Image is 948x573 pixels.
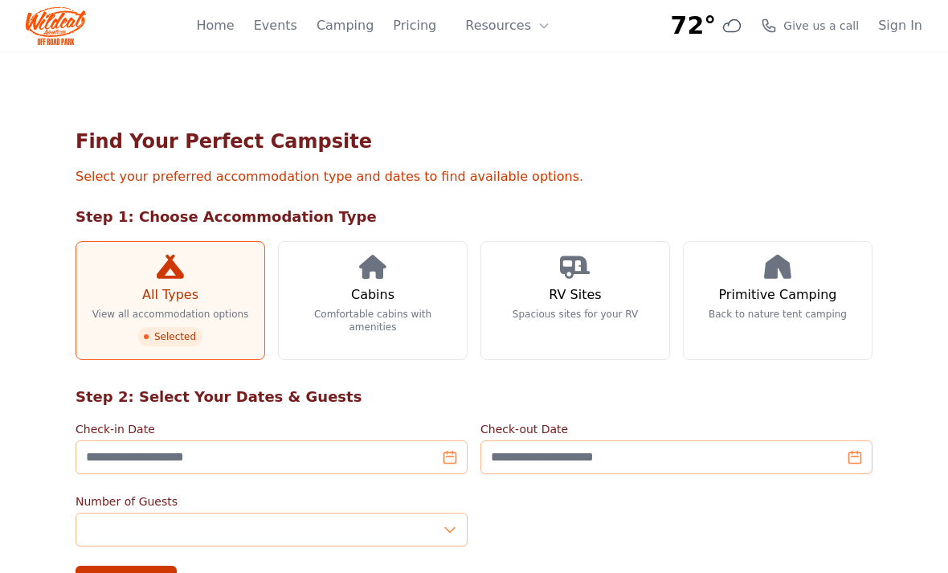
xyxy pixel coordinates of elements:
[709,308,847,321] p: Back to nature tent camping
[278,241,468,360] a: Cabins Comfortable cabins with amenities
[719,285,837,305] h3: Primitive Camping
[76,493,468,510] label: Number of Guests
[76,206,872,228] h2: Step 1: Choose Accommodation Type
[480,421,872,437] label: Check-out Date
[76,386,872,408] h2: Step 2: Select Your Dates & Guests
[317,16,374,35] a: Camping
[761,18,859,34] a: Give us a call
[292,308,454,334] p: Comfortable cabins with amenities
[549,285,601,305] h3: RV Sites
[76,241,265,360] a: All Types View all accommodation options Selected
[683,241,872,360] a: Primitive Camping Back to nature tent camping
[393,16,436,35] a: Pricing
[76,129,872,154] h1: Find Your Perfect Campsite
[671,11,717,40] span: 72°
[92,308,249,321] p: View all accommodation options
[783,18,859,34] span: Give us a call
[138,327,202,346] span: Selected
[513,308,638,321] p: Spacious sites for your RV
[196,16,234,35] a: Home
[26,6,86,45] img: Wildcat Logo
[142,285,198,305] h3: All Types
[76,421,468,437] label: Check-in Date
[456,10,560,42] button: Resources
[480,241,670,360] a: RV Sites Spacious sites for your RV
[76,167,872,186] p: Select your preferred accommodation type and dates to find available options.
[351,285,394,305] h3: Cabins
[254,16,297,35] a: Events
[878,16,922,35] a: Sign In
